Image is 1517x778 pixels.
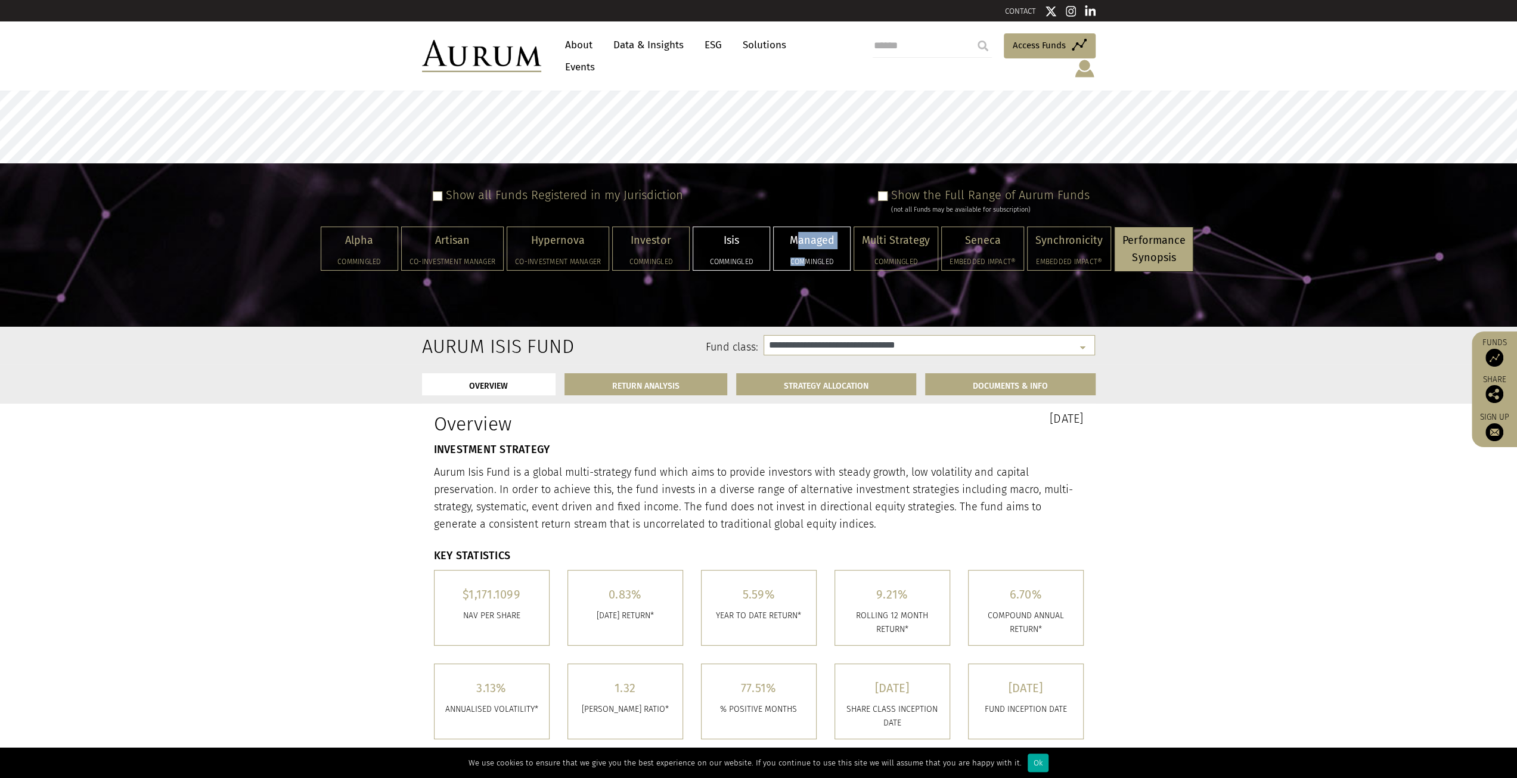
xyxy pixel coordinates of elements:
[564,373,727,395] a: RETURN ANALYSIS
[577,703,674,716] p: [PERSON_NAME] RATIO*
[1004,33,1096,58] a: Access Funds
[607,34,690,56] a: Data & Insights
[621,258,681,265] h5: Commingled
[1066,5,1077,17] img: Instagram icon
[701,258,762,265] h5: Commingled
[978,588,1074,600] h5: 6.70%
[844,609,941,636] p: ROLLING 12 MONTH RETURN*
[1478,412,1511,441] a: Sign up
[1074,58,1096,79] img: account-icon.svg
[768,413,1084,424] h3: [DATE]
[781,258,842,265] h5: Commingled
[1485,385,1503,403] img: Share this post
[422,335,519,358] h2: Aurum Isis Fund
[736,373,916,395] a: STRATEGY ALLOCATION
[329,258,390,265] h5: Commingled
[925,373,1096,395] a: DOCUMENTS & INFO
[701,232,762,249] p: Isis
[443,609,540,622] p: Nav per share
[1478,337,1511,367] a: Funds
[1005,7,1036,16] a: CONTACT
[434,413,750,435] h1: Overview
[891,188,1090,202] label: Show the Full Range of Aurum Funds
[1085,5,1096,17] img: Linkedin icon
[1045,5,1057,17] img: Twitter icon
[737,34,792,56] a: Solutions
[443,682,540,694] h5: 3.13%
[577,609,674,622] p: [DATE] RETURN*
[699,34,728,56] a: ESG
[1485,423,1503,441] img: Sign up to our newsletter
[422,40,541,72] img: Aurum
[781,232,842,249] p: Managed
[577,588,674,600] h5: 0.83%
[443,703,540,716] p: ANNUALISED VOLATILITY*
[978,703,1074,716] p: FUND INCEPTION DATE
[1035,258,1103,265] h5: Embedded Impact®
[329,232,390,249] p: Alpha
[621,232,681,249] p: Investor
[950,258,1016,265] h5: Embedded Impact®
[410,232,495,249] p: Artisan
[410,258,495,265] h5: Co-investment Manager
[446,188,683,202] label: Show all Funds Registered in my Jurisdiction
[434,464,1084,532] p: Aurum Isis Fund is a global multi-strategy fund which aims to provide investors with steady growt...
[1013,38,1066,52] span: Access Funds
[862,258,930,265] h5: Commingled
[1035,232,1103,249] p: Synchronicity
[559,34,598,56] a: About
[515,232,601,249] p: Hypernova
[844,703,941,730] p: SHARE CLASS INCEPTION DATE
[1478,376,1511,403] div: Share
[711,703,807,716] p: % POSITIVE MONTHS
[891,204,1090,215] div: (not all Funds may be available for subscription)
[559,56,595,78] a: Events
[711,588,807,600] h5: 5.59%
[978,609,1074,636] p: COMPOUND ANNUAL RETURN*
[844,588,941,600] h5: 9.21%
[1485,349,1503,367] img: Access Funds
[577,682,674,694] h5: 1.32
[537,340,758,355] label: Fund class:
[978,682,1074,694] h5: [DATE]
[971,34,995,58] input: Submit
[711,682,807,694] h5: 77.51%
[844,682,941,694] h5: [DATE]
[711,609,807,622] p: YEAR TO DATE RETURN*
[515,258,601,265] h5: Co-investment Manager
[434,549,511,562] strong: KEY STATISTICS
[1122,232,1185,266] p: Performance Synopsis
[950,232,1016,249] p: Seneca
[443,588,540,600] h5: $1,171.1099
[434,443,550,456] strong: INVESTMENT STRATEGY
[862,232,930,249] p: Multi Strategy
[1028,754,1048,772] div: Ok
